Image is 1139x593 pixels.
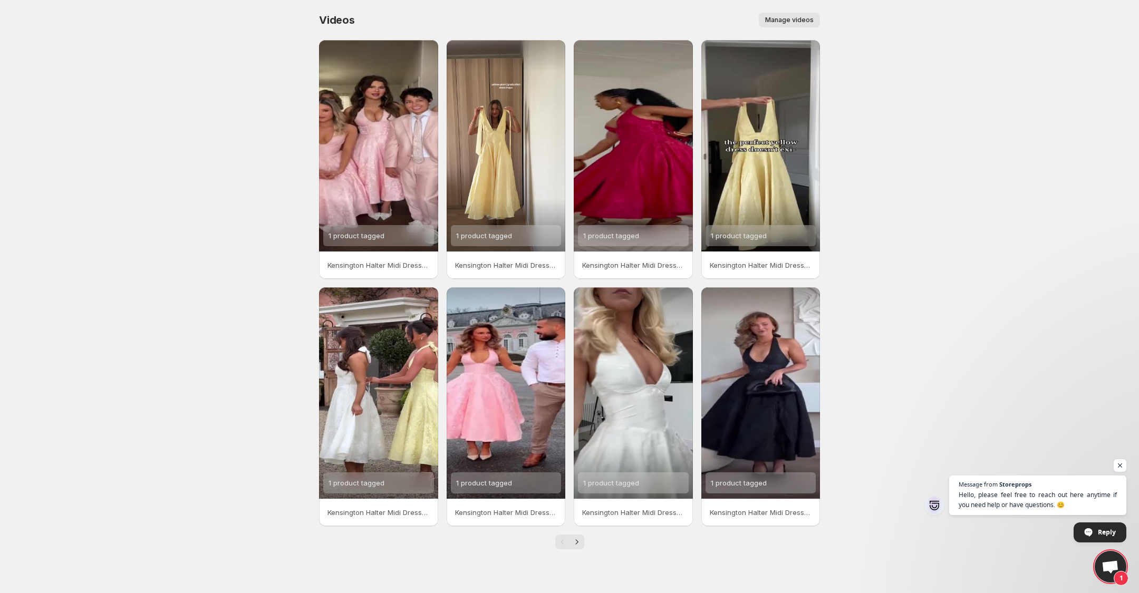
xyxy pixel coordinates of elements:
p: Kensington Halter Midi Dress - Video 8 [455,260,557,270]
span: Hello, please feel free to reach out here anytime if you need help or have questions. 😊 [959,490,1117,510]
span: 1 [1114,571,1128,586]
span: 1 product tagged [711,231,767,240]
span: 1 product tagged [711,479,767,487]
p: Kensington Halter Midi Dress - Video 5 [327,507,430,518]
span: Reply [1098,523,1116,541]
p: Kensington Halter Midi Dress - Video 6 [710,260,812,270]
span: Videos [319,14,355,26]
div: Open chat [1095,551,1126,582]
span: 1 product tagged [583,479,639,487]
span: Message from [959,481,998,487]
button: Manage videos [759,13,820,27]
span: 1 product tagged [456,479,512,487]
span: Manage videos [765,16,814,24]
p: Kensington Halter Midi Dress - Video 3 [582,507,684,518]
span: 1 product tagged [329,231,384,240]
span: Storeprops [999,481,1031,487]
button: Next [569,534,584,549]
p: Kensington Halter Midi Dress - Video 7 [582,260,684,270]
nav: Pagination [555,534,584,549]
span: 1 product tagged [329,479,384,487]
p: Kensington Halter Midi Dress - Video 10 [327,260,430,270]
p: Kensington Halter Midi Dress - Video 4 [455,507,557,518]
p: Kensington Halter Midi Dress - Video 2 [710,507,812,518]
span: 1 product tagged [583,231,639,240]
span: 1 product tagged [456,231,512,240]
